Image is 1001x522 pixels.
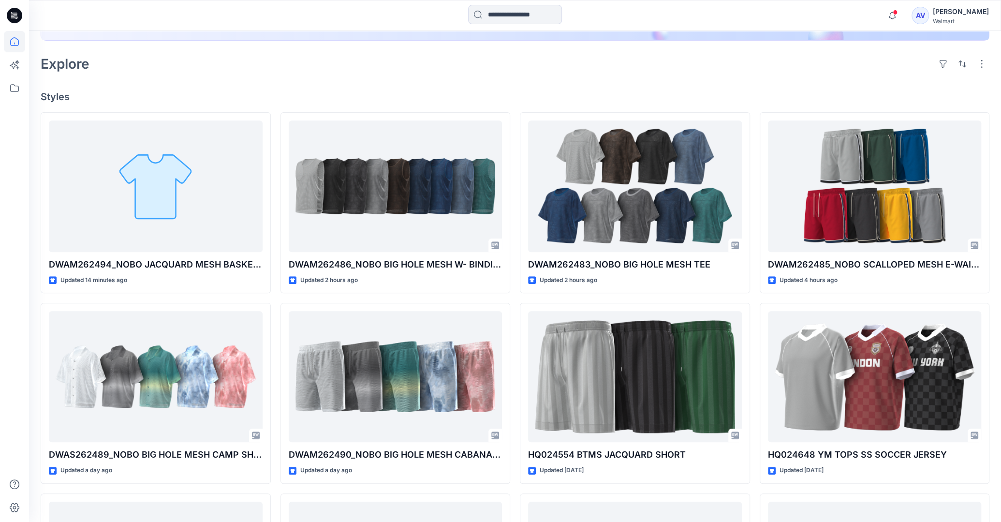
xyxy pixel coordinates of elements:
[912,7,929,24] div: AV
[49,258,263,271] p: DWAM262494_NOBO JACQUARD MESH BASKETBALL TANK W- RIB
[528,448,742,462] p: HQ024554 BTMS JACQUARD SHORT
[933,17,989,25] div: Walmart
[289,258,502,271] p: DWAM262486_NOBO BIG HOLE MESH W- BINDING
[540,275,597,285] p: Updated 2 hours ago
[49,448,263,462] p: DWAS262489_NOBO BIG HOLE MESH CAMP SHIRT
[768,258,982,271] p: DWAM262485_NOBO SCALLOPED MESH E-WAIST SHORT
[780,465,824,476] p: Updated [DATE]
[300,275,358,285] p: Updated 2 hours ago
[49,120,263,252] a: DWAM262494_NOBO JACQUARD MESH BASKETBALL TANK W- RIB
[289,448,502,462] p: DWAM262490_NOBO BIG HOLE MESH CABANA SHORT
[528,258,742,271] p: DWAM262483_NOBO BIG HOLE MESH TEE
[768,120,982,252] a: DWAM262485_NOBO SCALLOPED MESH E-WAIST SHORT
[60,275,127,285] p: Updated 14 minutes ago
[528,311,742,442] a: HQ024554 BTMS JACQUARD SHORT
[41,56,89,72] h2: Explore
[49,311,263,442] a: DWAS262489_NOBO BIG HOLE MESH CAMP SHIRT
[289,120,502,252] a: DWAM262486_NOBO BIG HOLE MESH W- BINDING
[933,6,989,17] div: [PERSON_NAME]
[768,448,982,462] p: HQ024648 YM TOPS SS SOCCER JERSEY
[300,465,352,476] p: Updated a day ago
[41,91,989,103] h4: Styles
[768,311,982,442] a: HQ024648 YM TOPS SS SOCCER JERSEY
[540,465,584,476] p: Updated [DATE]
[289,311,502,442] a: DWAM262490_NOBO BIG HOLE MESH CABANA SHORT
[780,275,838,285] p: Updated 4 hours ago
[60,465,112,476] p: Updated a day ago
[528,120,742,252] a: DWAM262483_NOBO BIG HOLE MESH TEE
